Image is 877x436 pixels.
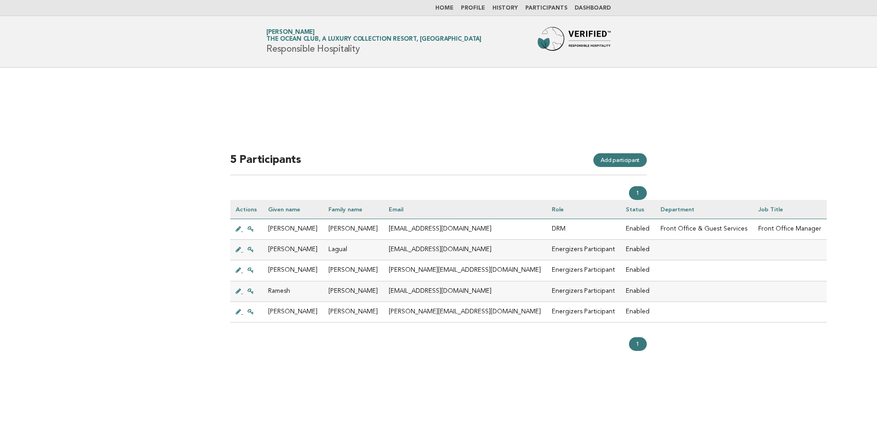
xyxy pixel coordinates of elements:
i: Edit Luca Bonin [236,267,241,274]
td: Energizers Participant [546,260,620,281]
td: Energizers Participant [546,301,620,322]
th: Status [620,200,655,219]
a: 1 [629,186,647,200]
td: Front Office Manager [753,219,827,240]
td: [PERSON_NAME] [263,301,323,322]
a: Home [435,5,454,11]
td: DRM [546,219,620,240]
th: Role [546,200,620,219]
i: Edit Laura Jaimes [236,226,241,232]
th: Given name [263,200,323,219]
td: [PERSON_NAME] [323,219,383,240]
i: Edit Alba Lagual [236,247,241,253]
a: Dashboard [575,5,611,11]
td: [EMAIL_ADDRESS][DOMAIN_NAME] [383,240,546,260]
a: 1 [629,337,647,351]
th: Job Title [753,200,827,219]
span: The Ocean Club, a Luxury Collection Resort, [GEOGRAPHIC_DATA] [266,37,481,43]
td: Energizers Participant [546,281,620,301]
h2: 5 Participants [230,153,647,175]
td: [PERSON_NAME][EMAIL_ADDRESS][DOMAIN_NAME] [383,301,546,322]
i: Reset Alba Lagual password [248,247,254,253]
td: [PERSON_NAME] [323,301,383,322]
td: [EMAIL_ADDRESS][DOMAIN_NAME] [383,281,546,301]
h1: Responsible Hospitality [266,30,481,54]
th: Department [655,200,753,219]
i: Reset Martin Witt password [248,309,254,315]
i: Reset Luca Bonin password [248,267,254,274]
td: Front Office & Guest Services [655,219,753,240]
td: Ramesh [263,281,323,301]
i: Edit Ramesh Timalsena [236,288,241,295]
td: Enabled [620,219,655,240]
a: Add participant [593,153,647,167]
a: History [492,5,518,11]
i: Reset Laura Jaimes password [248,226,254,232]
i: Edit Martin Witt [236,309,241,315]
td: [PERSON_NAME] [263,219,323,240]
i: Reset Ramesh Timalsena password [248,288,254,295]
td: Enabled [620,301,655,322]
th: Family name [323,200,383,219]
td: [PERSON_NAME] [263,260,323,281]
td: Enabled [620,260,655,281]
td: Enabled [620,240,655,260]
th: Email [383,200,546,219]
td: [PERSON_NAME] [323,281,383,301]
td: [EMAIL_ADDRESS][DOMAIN_NAME] [383,219,546,240]
td: [PERSON_NAME] [263,240,323,260]
a: [PERSON_NAME]The Ocean Club, a Luxury Collection Resort, [GEOGRAPHIC_DATA] [266,29,481,42]
a: Profile [461,5,485,11]
td: [PERSON_NAME] [323,260,383,281]
img: Forbes Travel Guide [538,27,611,56]
a: Participants [525,5,567,11]
td: Lagual [323,240,383,260]
td: Energizers Participant [546,240,620,260]
td: [PERSON_NAME][EMAIL_ADDRESS][DOMAIN_NAME] [383,260,546,281]
th: Actions [230,200,263,219]
td: Enabled [620,281,655,301]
